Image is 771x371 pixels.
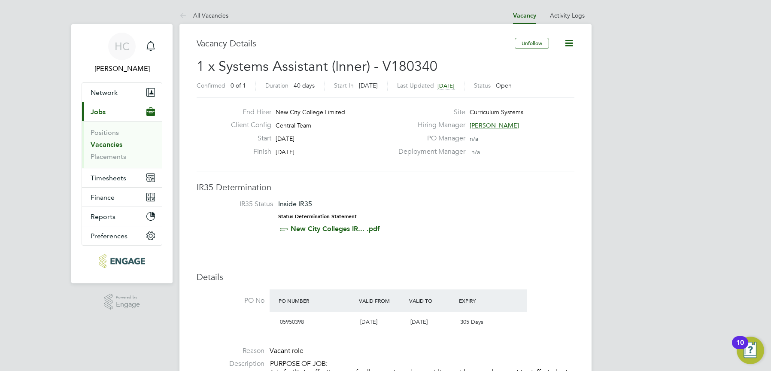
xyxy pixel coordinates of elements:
label: Site [393,108,465,117]
strong: Status Determination Statement [278,213,357,219]
span: Finance [91,193,115,201]
a: Activity Logs [550,12,585,19]
div: Expiry [457,293,507,308]
button: Unfollow [515,38,549,49]
span: [DATE] [359,82,378,89]
span: n/a [471,148,480,156]
button: Network [82,83,162,102]
span: 0 of 1 [231,82,246,89]
label: Duration [265,82,288,89]
div: 10 [736,343,744,354]
nav: Main navigation [71,24,173,283]
div: Valid To [407,293,457,308]
img: tr2rec-logo-retina.png [99,254,145,268]
span: Inside IR35 [278,200,312,208]
span: [DATE] [276,135,294,143]
h3: Details [197,271,574,283]
span: [DATE] [410,318,428,325]
label: Status [474,82,491,89]
span: New City College Limited [276,108,345,116]
span: 05950398 [280,318,304,325]
label: Deployment Manager [393,147,465,156]
label: Start In [334,82,354,89]
a: Vacancy [513,12,536,19]
label: IR35 Status [205,200,273,209]
button: Reports [82,207,162,226]
span: 1 x Systems Assistant (Inner) - V180340 [197,58,437,75]
label: Start [224,134,271,143]
a: New City Colleges IR... .pdf [291,225,380,233]
label: Description [197,359,264,368]
div: PO Number [276,293,357,308]
a: Vacancies [91,140,122,149]
h3: IR35 Determination [197,182,574,193]
div: Jobs [82,121,162,168]
span: Engage [116,301,140,308]
span: [DATE] [360,318,377,325]
label: Client Config [224,121,271,130]
label: Finish [224,147,271,156]
a: HC[PERSON_NAME] [82,33,162,74]
a: Positions [91,128,119,137]
label: PO Manager [393,134,465,143]
span: Open [496,82,512,89]
span: Timesheets [91,174,126,182]
span: Hana Capper [82,64,162,74]
label: Hiring Manager [393,121,465,130]
label: End Hirer [224,108,271,117]
button: Finance [82,188,162,207]
label: Last Updated [397,82,434,89]
span: Curriculum Systems [470,108,523,116]
span: Powered by [116,294,140,301]
span: Network [91,88,118,97]
span: [PERSON_NAME] [470,122,519,129]
label: PO No [197,296,264,305]
span: Vacant role [270,347,304,355]
a: Powered byEngage [104,294,140,310]
button: Open Resource Center, 10 new notifications [737,337,764,364]
button: Timesheets [82,168,162,187]
a: All Vacancies [179,12,228,19]
h3: Vacancy Details [197,38,515,49]
div: Valid From [357,293,407,308]
span: [DATE] [437,82,455,89]
a: Placements [91,152,126,161]
a: Go to home page [82,254,162,268]
label: Reason [197,347,264,356]
button: Preferences [82,226,162,245]
span: HC [115,41,130,52]
span: n/a [470,135,478,143]
span: [DATE] [276,148,294,156]
span: Reports [91,213,115,221]
span: 305 Days [460,318,483,325]
span: Jobs [91,108,106,116]
button: Jobs [82,102,162,121]
span: Preferences [91,232,127,240]
span: Central Team [276,122,311,129]
label: Confirmed [197,82,225,89]
span: 40 days [294,82,315,89]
